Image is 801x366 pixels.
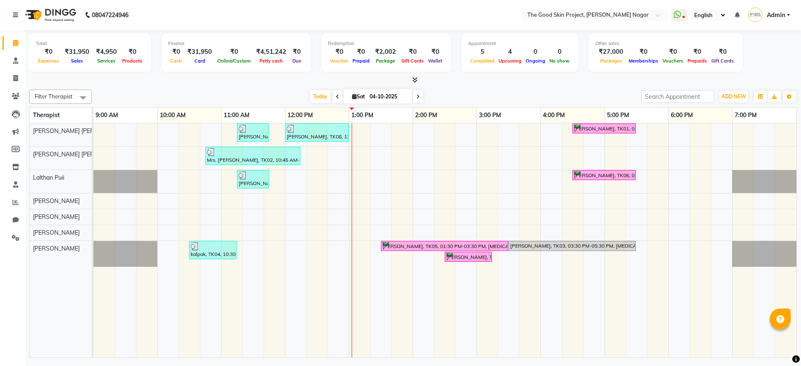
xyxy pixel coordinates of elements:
span: Admin [767,11,785,20]
a: 12:00 PM [285,109,315,121]
div: ₹0 [627,47,660,57]
span: Services [95,58,118,64]
span: Packages [598,58,624,64]
span: Package [374,58,397,64]
span: Petty cash [257,58,285,64]
span: Ongoing [524,58,547,64]
div: Mrs. [PERSON_NAME], TK02, 10:45 AM-12:15 PM, Massage Therapy - Swedish Massage - 90 Min [206,148,300,164]
div: ₹27,000 [595,47,627,57]
div: ₹0 [36,47,61,57]
span: Therapist [33,111,60,119]
span: Online/Custom [215,58,253,64]
div: 0 [547,47,572,57]
div: ₹0 [660,47,685,57]
span: Sat [350,93,367,100]
span: Lalthan Puii [33,174,64,181]
div: ₹0 [685,47,709,57]
div: ₹2,002 [372,47,399,57]
div: ₹0 [328,47,350,57]
div: Redemption [328,40,444,47]
span: [PERSON_NAME] [33,197,80,205]
span: Gift Cards [399,58,426,64]
div: [PERSON_NAME], TK01, 04:30 PM-05:30 PM, Massage Therapy - Swedish Massage - 60 Min [573,125,635,133]
div: ₹0 [709,47,736,57]
a: 9:00 AM [93,109,120,121]
span: [PERSON_NAME] [33,229,80,236]
div: Total [36,40,144,47]
div: Finance [168,40,304,47]
span: Sales [69,58,85,64]
a: 10:00 AM [158,109,188,121]
span: Expenses [36,58,61,64]
div: Appointment [468,40,572,47]
span: Filter Therapist [35,93,73,100]
div: ₹0 [120,47,144,57]
span: [PERSON_NAME] [33,245,80,252]
div: 5 [468,47,496,57]
a: 4:00 PM [541,109,567,121]
div: 4 [496,47,524,57]
span: Voucher [328,58,350,64]
div: ₹0 [290,47,304,57]
span: Products [120,58,144,64]
span: ADD NEW [721,93,746,100]
a: 3:00 PM [477,109,503,121]
span: Prepaids [685,58,709,64]
div: [PERSON_NAME], TK05, 01:30 PM-03:30 PM, [MEDICAL_DATA] Treatment - Under Arms - Per Session [382,242,507,250]
span: Upcoming [496,58,524,64]
a: 7:00 PM [733,109,759,121]
span: Completed [468,58,496,64]
img: Admin [748,8,763,22]
div: ₹4,51,242 [253,47,290,57]
div: [PERSON_NAME], TK08, 12:00 PM-01:00 PM, Massage Therapy - Swedish Massage - 60 Min [286,125,348,140]
div: [PERSON_NAME], TK10, 11:15 AM-11:45 AM, Massage Therapy - Add-On - Feet Reflexology - 30 Min [238,171,268,187]
b: 08047224946 [92,3,128,27]
span: Card [192,58,207,64]
div: [PERSON_NAME], TK11, 02:30 PM-03:15 PM, Medi Facial - Vitamin Glow Facial [446,253,491,261]
div: ₹0 [215,47,253,57]
a: 2:00 PM [413,109,439,121]
div: [PERSON_NAME], TK03, 03:30 PM-05:30 PM, [MEDICAL_DATA] Treatment - Upper Lips - Per Session [509,242,635,250]
div: ₹0 [350,47,372,57]
a: 6:00 PM [669,109,695,121]
span: Today [310,90,331,103]
div: ₹0 [426,47,444,57]
div: ₹0 [168,47,184,57]
a: 11:00 AM [222,109,252,121]
span: [PERSON_NAME] [33,213,80,221]
div: kalpak, TK04, 10:30 AM-11:15 AM, Medi Facial - Oxy Facial - Red Carpet Gold Facial [190,242,236,258]
span: Wallet [426,58,444,64]
div: ₹31,950 [184,47,215,57]
div: [PERSON_NAME], TK09, 11:15 AM-11:45 AM, Massage Therapy - Add-On - Feet Reflexology - 30 Min [238,125,268,140]
span: Vouchers [660,58,685,64]
a: 1:00 PM [349,109,375,121]
div: 0 [524,47,547,57]
img: logo [21,3,78,27]
input: Search Appointment [641,90,714,103]
span: Cash [168,58,184,64]
span: Prepaid [350,58,372,64]
span: No show [547,58,572,64]
div: ₹0 [399,47,426,57]
span: [PERSON_NAME] [PERSON_NAME] [33,150,128,158]
a: 5:00 PM [605,109,631,121]
div: [PERSON_NAME], TK06, 04:30 PM-05:30 PM, Massage Therapy - Swedish Massage - 60 Min [573,171,635,179]
span: [PERSON_NAME] [PERSON_NAME] [33,127,128,135]
input: 2025-10-04 [367,90,409,103]
div: Other sales [595,40,736,47]
button: ADD NEW [719,91,748,103]
span: Due [290,58,303,64]
div: ₹31,950 [61,47,93,57]
div: ₹4,950 [93,47,120,57]
span: Memberships [627,58,660,64]
span: Gift Cards [709,58,736,64]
